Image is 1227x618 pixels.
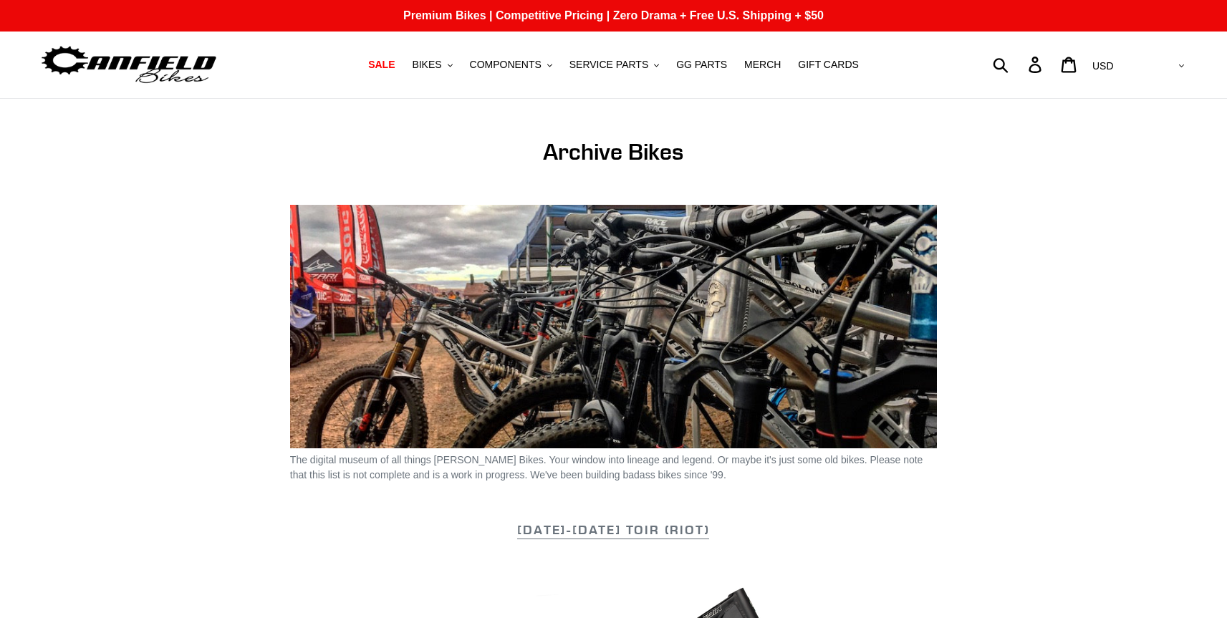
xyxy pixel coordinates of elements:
a: GG PARTS [669,55,734,74]
h1: Archive Bikes [290,138,937,165]
span: MERCH [744,59,781,71]
a: SALE [361,55,402,74]
a: GIFT CARDS [791,55,866,74]
a: MERCH [737,55,788,74]
button: BIKES [405,55,459,74]
span: SALE [368,59,395,71]
span: SERVICE PARTS [569,59,648,71]
button: SERVICE PARTS [562,55,666,74]
span: GIFT CARDS [798,59,859,71]
p: The digital museum of all things [PERSON_NAME] Bikes. Your window into lineage and legend. Or may... [290,453,937,483]
img: Canfield-Bikes-Demo.jpg [290,205,937,448]
a: [DATE]-[DATE] Toir (Riot) [517,521,709,539]
input: Search [1001,49,1037,80]
span: COMPONENTS [470,59,542,71]
span: BIKES [412,59,441,71]
button: COMPONENTS [463,55,559,74]
img: Canfield Bikes [39,42,218,87]
span: GG PARTS [676,59,727,71]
